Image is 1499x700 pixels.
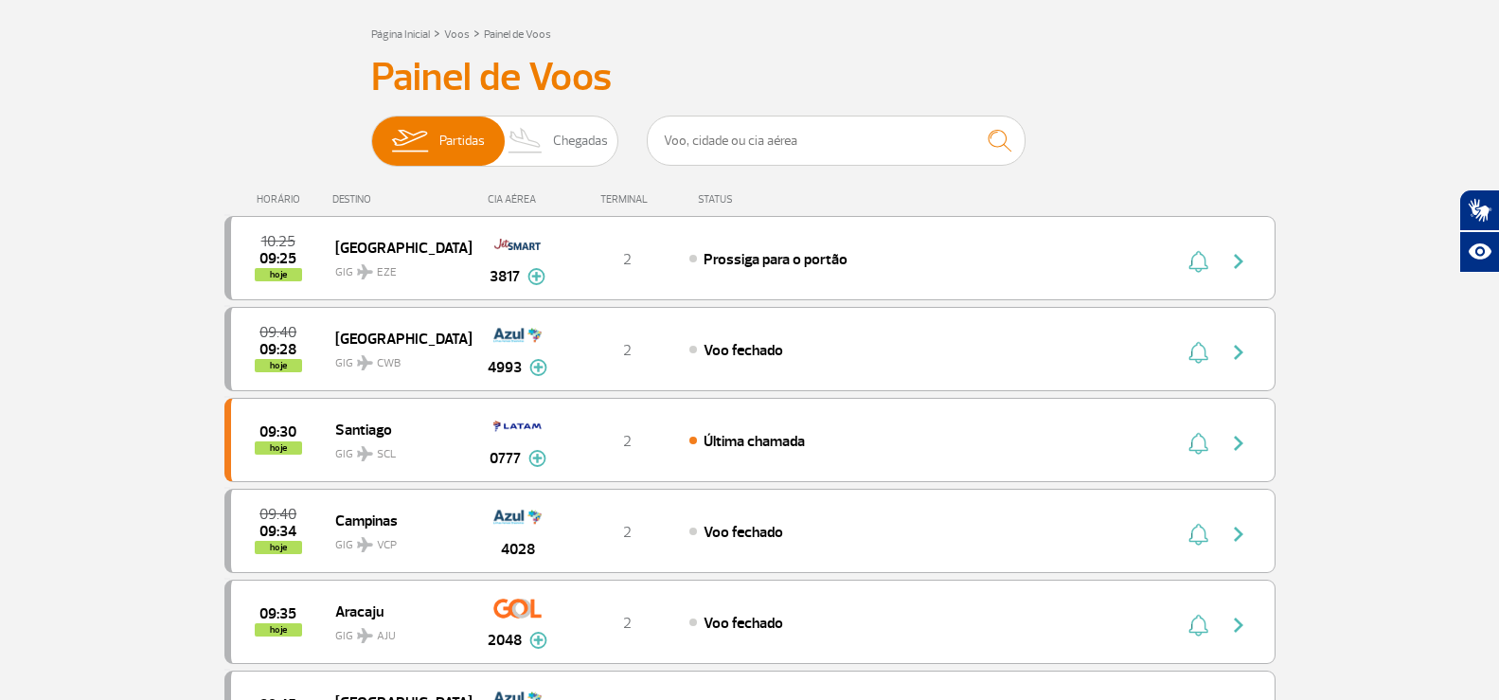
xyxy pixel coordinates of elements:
img: mais-info-painel-voo.svg [529,359,547,376]
span: Partidas [439,117,485,166]
span: Prossiga para o portão [704,250,848,269]
button: Abrir recursos assistivos. [1459,231,1499,273]
span: [GEOGRAPHIC_DATA] [335,326,456,350]
span: hoje [255,441,302,455]
img: mais-info-painel-voo.svg [529,632,547,649]
span: GIG [335,345,456,372]
div: HORÁRIO [230,193,333,206]
span: 2025-09-28 09:40:00 [259,508,296,521]
a: > [434,22,440,44]
img: destiny_airplane.svg [357,355,373,370]
img: sino-painel-voo.svg [1188,250,1208,273]
span: 2 [623,614,632,633]
span: 2 [623,523,632,542]
img: sino-painel-voo.svg [1188,614,1208,637]
span: AJU [377,628,396,645]
img: slider-desembarque [498,117,554,166]
input: Voo, cidade ou cia aérea [647,116,1026,166]
span: Campinas [335,508,456,532]
img: seta-direita-painel-voo.svg [1227,523,1250,546]
span: hoje [255,541,302,554]
img: mais-info-painel-voo.svg [528,450,546,467]
div: DESTINO [332,193,471,206]
img: seta-direita-painel-voo.svg [1227,614,1250,637]
span: hoje [255,623,302,637]
span: 2048 [488,629,522,652]
img: slider-embarque [380,117,439,166]
span: 2 [623,341,632,360]
span: 2025-09-28 09:28:26 [259,343,296,356]
span: SCL [377,446,396,463]
div: Plugin de acessibilidade da Hand Talk. [1459,189,1499,273]
img: mais-info-painel-voo.svg [527,268,545,285]
img: seta-direita-painel-voo.svg [1227,341,1250,364]
span: 4993 [488,356,522,379]
img: destiny_airplane.svg [357,446,373,461]
span: hoje [255,359,302,372]
span: 2025-09-28 09:35:00 [259,607,296,620]
span: 3817 [490,265,520,288]
img: sino-painel-voo.svg [1188,432,1208,455]
span: hoje [255,268,302,281]
span: 2 [623,250,632,269]
div: TERMINAL [565,193,688,206]
img: destiny_airplane.svg [357,537,373,552]
img: destiny_airplane.svg [357,628,373,643]
span: [GEOGRAPHIC_DATA] [335,235,456,260]
span: 2025-09-28 09:40:00 [259,326,296,339]
img: sino-painel-voo.svg [1188,341,1208,364]
span: 2 [623,432,632,451]
span: CWB [377,355,401,372]
span: 0777 [490,447,521,470]
span: Última chamada [704,432,805,451]
a: Voos [444,27,470,42]
span: GIG [335,436,456,463]
h3: Painel de Voos [371,54,1129,101]
span: Voo fechado [704,523,783,542]
span: Voo fechado [704,614,783,633]
img: seta-direita-painel-voo.svg [1227,432,1250,455]
span: GIG [335,618,456,645]
span: 4028 [501,538,535,561]
span: GIG [335,527,456,554]
span: Santiago [335,417,456,441]
div: CIA AÉREA [471,193,565,206]
span: Chegadas [553,117,608,166]
a: Painel de Voos [484,27,551,42]
span: Voo fechado [704,341,783,360]
img: destiny_airplane.svg [357,264,373,279]
div: STATUS [688,193,843,206]
span: Aracaju [335,599,456,623]
span: 2025-09-28 10:25:00 [261,235,295,248]
span: 2025-09-28 09:34:07 [259,525,296,538]
span: 2025-09-28 09:30:00 [259,425,296,439]
img: sino-painel-voo.svg [1188,523,1208,546]
a: > [473,22,480,44]
span: VCP [377,537,397,554]
span: 2025-09-28 09:25:33 [259,252,296,265]
a: Página Inicial [371,27,430,42]
img: seta-direita-painel-voo.svg [1227,250,1250,273]
button: Abrir tradutor de língua de sinais. [1459,189,1499,231]
span: EZE [377,264,397,281]
span: GIG [335,254,456,281]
